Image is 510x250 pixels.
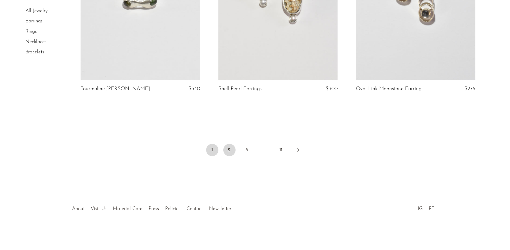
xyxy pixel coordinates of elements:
[275,144,287,156] a: 11
[69,202,234,213] ul: Quick links
[81,86,150,92] a: Tourmaline [PERSON_NAME]
[415,202,437,213] ul: Social Medias
[25,9,47,13] a: All Jewelry
[25,50,44,55] a: Bracelets
[72,206,85,211] a: About
[187,206,203,211] a: Contact
[165,206,180,211] a: Policies
[91,206,107,211] a: Visit Us
[113,206,142,211] a: Material Care
[326,86,338,91] span: $300
[429,206,434,211] a: PT
[218,86,262,92] a: Shell Pearl Earrings
[206,144,218,156] span: 1
[25,19,43,24] a: Earrings
[149,206,159,211] a: Press
[418,206,423,211] a: IG
[464,86,475,91] span: $275
[356,86,423,92] a: Oval Link Moonstone Earrings
[223,144,236,156] a: 2
[292,144,304,157] a: Next
[258,144,270,156] span: …
[240,144,253,156] a: 3
[188,86,200,91] span: $540
[25,40,47,44] a: Necklaces
[25,29,37,34] a: Rings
